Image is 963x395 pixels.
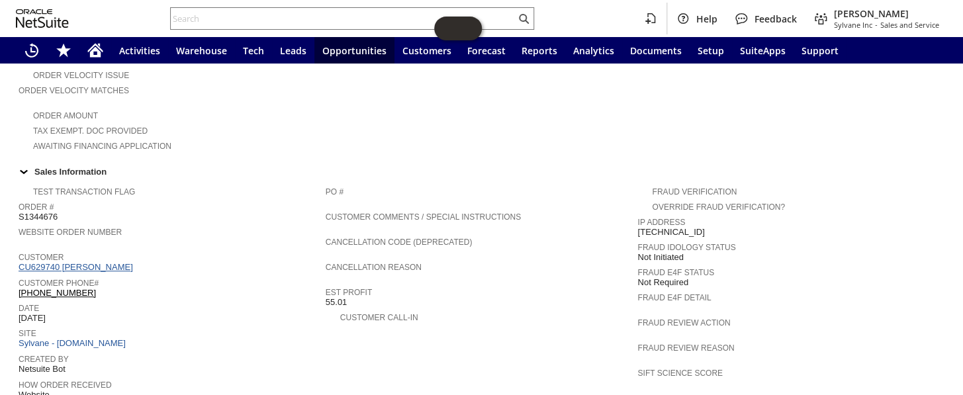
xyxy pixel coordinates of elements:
svg: Home [87,42,103,58]
a: Opportunities [314,37,394,64]
a: Created By [19,355,69,364]
span: Feedback [755,13,797,25]
a: Home [79,37,111,64]
a: CU629740 [PERSON_NAME] [19,262,136,272]
a: Cancellation Reason [326,263,422,272]
span: Oracle Guided Learning Widget. To move around, please hold and drag [458,17,482,40]
a: Override Fraud Verification? [652,202,784,212]
a: How Order Received [19,380,112,390]
a: Test Transaction Flag [33,187,135,197]
a: Est Profit [326,288,372,297]
a: Analytics [565,37,622,64]
a: Fraud Verification [652,187,737,197]
a: Order Amount [33,111,98,120]
span: Not Required [637,277,688,288]
span: Sales and Service [880,20,939,30]
span: Reports [522,44,557,57]
a: Customer Phone# [19,279,99,288]
span: [TECHNICAL_ID] [637,227,704,238]
span: Setup [698,44,724,57]
a: Tech [235,37,272,64]
span: Forecast [467,44,506,57]
a: Fraud Idology Status [637,243,735,252]
td: Sales Information [13,163,950,180]
a: Tax Exempt. Doc Provided [33,126,148,136]
svg: Recent Records [24,42,40,58]
span: SuiteApps [740,44,786,57]
span: Analytics [573,44,614,57]
a: Reports [514,37,565,64]
svg: Search [516,11,531,26]
span: [DATE] [19,313,46,324]
a: Warehouse [168,37,235,64]
span: Warehouse [176,44,227,57]
svg: logo [16,9,69,28]
span: Help [696,13,717,25]
a: Site [19,329,36,338]
a: Sift Science Score [637,369,722,378]
span: Not Initiated [637,252,683,263]
span: 55.01 [326,297,347,308]
span: Leads [280,44,306,57]
a: Support [794,37,847,64]
span: Opportunities [322,44,387,57]
a: IP Address [637,218,685,227]
a: Date [19,304,39,313]
span: Support [802,44,839,57]
div: Sales Information [13,163,944,180]
a: [PHONE_NUMBER] [19,288,96,298]
svg: Shortcuts [56,42,71,58]
span: Sylvane Inc [834,20,872,30]
a: Customer [19,253,64,262]
a: Fraud Review Action [637,318,730,328]
a: Sylvane - [DOMAIN_NAME] [19,338,129,348]
a: Order Velocity Matches [19,86,129,95]
span: - [875,20,878,30]
a: Fraud E4F Status [637,268,714,277]
a: Order # [19,202,54,212]
a: Website Order Number [19,228,122,237]
a: PO # [326,187,344,197]
span: S1344676 [19,212,58,222]
a: Activities [111,37,168,64]
a: SuiteApps [732,37,794,64]
div: Shortcuts [48,37,79,64]
a: Leads [272,37,314,64]
a: Fraud Review Reason [637,343,734,353]
a: Awaiting Financing Application [33,142,171,151]
span: [PERSON_NAME] [834,7,939,20]
span: Activities [119,44,160,57]
a: Customers [394,37,459,64]
span: Customers [402,44,451,57]
span: Documents [630,44,682,57]
span: Netsuite Bot [19,364,66,374]
iframe: Click here to launch Oracle Guided Learning Help Panel [434,17,482,40]
a: Order Velocity Issue [33,71,129,80]
a: Recent Records [16,37,48,64]
input: Search [171,11,516,26]
span: Tech [243,44,264,57]
a: Cancellation Code (deprecated) [326,238,473,247]
a: Documents [622,37,690,64]
a: Customer Call-in [340,313,418,322]
a: Setup [690,37,732,64]
a: Fraud E4F Detail [637,293,711,302]
a: Forecast [459,37,514,64]
a: Customer Comments / Special Instructions [326,212,521,222]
